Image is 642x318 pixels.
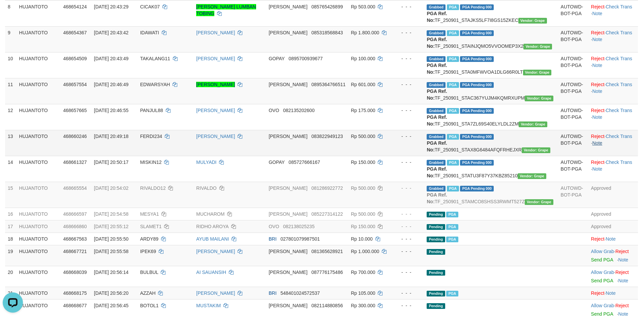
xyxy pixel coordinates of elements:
a: [PERSON_NAME] [196,290,235,296]
span: Copy 027801079987501 to clipboard [280,236,320,242]
a: Reject [615,303,629,308]
span: Grabbed [427,4,446,10]
span: MISKIN12 [140,160,162,165]
td: · · [588,78,638,104]
td: HUJANTOTO [17,266,61,287]
span: OVO [269,224,279,229]
td: HUJANTOTO [17,78,61,104]
b: PGA Ref. No: [427,37,447,49]
td: · [588,233,638,245]
span: [PERSON_NAME] [269,134,307,139]
span: Rp 500.000 [351,134,375,139]
span: 468667563 [63,236,87,242]
span: ARDY89 [140,236,158,242]
a: MUSTAKIM [196,303,221,308]
span: Pending [427,270,445,276]
a: Reject [615,270,629,275]
b: PGA Ref. No: [427,89,447,101]
span: [DATE] 20:49:18 [94,134,128,139]
td: AUTOWD-BOT-PGA [558,182,588,208]
span: Marked by aeofett [447,108,459,114]
td: · · [588,156,638,182]
td: HUJANTOTO [17,233,61,245]
span: Vendor URL: https://settle31.1velocity.biz [525,199,553,205]
td: AUTOWD-BOT-PGA [558,104,588,130]
a: Allow Grab [591,303,614,308]
span: Copy 548401024572537 to clipboard [280,290,320,296]
span: [PERSON_NAME] [269,185,307,191]
span: Copy 082135202600 to clipboard [283,108,314,113]
span: CICAK07 [140,4,160,9]
a: Reject [591,108,605,113]
span: Rp 503.000 [351,4,375,9]
td: TF_250901_STA7ZL69S40ELYLDL2ZM [424,104,558,130]
span: 468661327 [63,160,87,165]
span: Rp 175.000 [351,108,375,113]
span: Grabbed [427,186,446,191]
span: Marked by aeoserlin [447,30,459,36]
a: Reject [591,160,605,165]
div: - - - [394,3,421,10]
b: PGA Ref. No: [427,166,447,178]
td: AUTOWD-BOT-PGA [558,26,588,52]
a: Note [618,257,629,262]
span: Marked by aeoyoh [447,134,459,140]
a: [PERSON_NAME] [196,30,235,35]
span: Marked by aeofett [447,56,459,62]
td: TF_250901_STAX8G6484AFQFRHEJXR [424,130,558,156]
span: Pending [427,303,445,309]
a: Check Trans [606,134,632,139]
span: [PERSON_NAME] [269,211,307,217]
span: [PERSON_NAME] [269,82,307,87]
span: Copy 081365628921 to clipboard [311,249,343,254]
b: PGA Ref. No: [427,114,447,127]
div: - - - [394,223,421,230]
span: BOTOL1 [140,303,159,308]
span: Copy 087776175486 to clipboard [311,270,343,275]
a: MULYADI [196,160,216,165]
a: Check Trans [606,82,632,87]
div: - - - [394,290,421,296]
a: [PERSON_NAME] [196,82,235,87]
span: OVO [269,108,279,113]
span: Rp 105.000 [351,290,375,296]
a: Allow Grab [591,249,614,254]
span: [DATE] 20:50:17 [94,160,128,165]
span: PGA Pending [460,108,494,114]
span: 468657554 [63,82,87,87]
span: Vendor URL: https://settle31.1velocity.biz [525,96,553,101]
span: PGA Pending [460,56,494,62]
div: - - - [394,236,421,242]
span: Marked by aeofett [446,224,458,230]
span: 468666860 [63,224,87,229]
a: Note [592,114,602,120]
span: 468654509 [63,56,87,61]
td: AUTOWD-BOT-PGA [558,78,588,104]
span: Vendor URL: https://settle31.1velocity.biz [519,121,547,127]
a: [PERSON_NAME] LUMBAN TOBING [196,4,256,16]
a: Reject [591,30,605,35]
td: HUJANTOTO [17,52,61,78]
td: TF_250901_STAC367YUJM4KQMRXUPM [424,78,558,104]
td: HUJANTOTO [17,245,61,266]
span: PGA Pending [460,30,494,36]
span: Copy 082114880856 to clipboard [311,303,343,308]
a: [PERSON_NAME] [196,108,235,113]
span: Rp 10.000 [351,236,373,242]
a: Reject [591,82,605,87]
td: 18 [5,233,17,245]
a: Reject [591,56,605,61]
button: Open LiveChat chat widget [3,3,23,23]
span: PGA Pending [460,4,494,10]
td: 8 [5,0,17,26]
span: [DATE] 20:46:55 [94,108,128,113]
span: 468654124 [63,4,87,9]
a: Send PGA [591,311,613,317]
span: [DATE] 20:55:12 [94,224,128,229]
span: AZZAH [140,290,156,296]
span: Rp 500.000 [351,185,375,191]
td: AUTOWD-BOT-PGA [558,156,588,182]
div: - - - [394,248,421,255]
div: - - - [394,211,421,217]
span: Copy 085765426899 to clipboard [311,4,343,9]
